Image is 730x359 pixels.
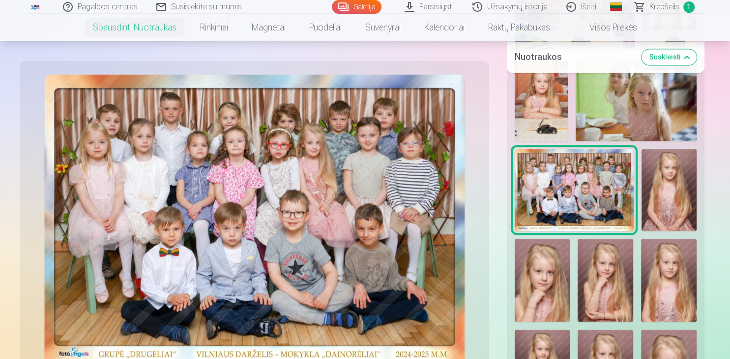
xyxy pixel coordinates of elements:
a: Rinkiniai [188,14,240,41]
a: Kalendoriai [412,14,476,41]
a: Suvenyrai [353,14,412,41]
a: Magnetai [240,14,297,41]
a: Puodeliai [297,14,353,41]
a: Raktų pakabukas [476,14,562,41]
span: Krepšelis [649,1,679,13]
a: Visos prekės [562,14,649,41]
img: /fa5 [30,4,41,10]
span: 1 [683,1,695,13]
button: Suskleisti [642,49,697,65]
h5: Nuotraukos [515,50,634,64]
a: Spausdinti nuotraukas [81,14,188,41]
